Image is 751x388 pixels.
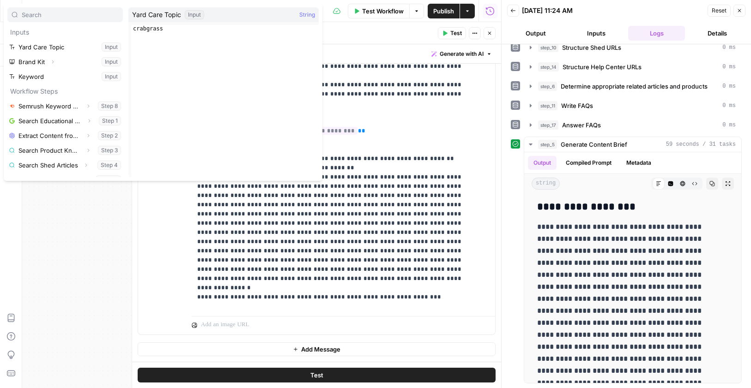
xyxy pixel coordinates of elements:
[722,63,736,71] span: 0 ms
[440,50,484,58] span: Generate with AI
[362,6,404,16] span: Test Workflow
[524,60,741,74] button: 0 ms
[561,82,708,91] span: Determine appropriate related articles and products
[7,128,123,143] button: Select variable Extract Content from .Edu Resources
[524,40,741,55] button: 0 ms
[7,158,123,173] button: Select variable Search Shed Articles
[7,99,123,113] button: Select variable Semrush Keyword Magic Tool
[722,121,736,129] span: 0 ms
[722,43,736,52] span: 0 ms
[562,120,601,130] span: Answer FAQs
[561,140,627,149] span: Generate Content Brief
[7,113,123,128] button: Select variable Search Educational Resources
[628,26,685,41] button: Logs
[132,10,181,19] span: Yard Care Topic
[138,368,496,382] button: Test
[185,10,204,19] div: Input
[621,156,657,170] button: Metadata
[433,6,454,16] span: Publish
[568,26,624,41] button: Inputs
[712,6,727,15] span: Reset
[7,40,123,54] button: Select variable Yard Care Topic
[138,342,496,356] button: Add Message
[528,156,557,170] button: Output
[348,4,409,18] button: Test Workflow
[538,62,559,72] span: step_14
[532,178,560,190] span: string
[563,62,642,72] span: Structure Help Center URLs
[538,82,557,91] span: step_6
[538,140,557,149] span: step_5
[524,137,741,152] button: 59 seconds / 31 tasks
[7,25,123,40] p: Inputs
[560,156,617,170] button: Compiled Prompt
[538,43,558,52] span: step_10
[7,84,123,99] p: Workflow Steps
[524,98,741,113] button: 0 ms
[7,173,123,187] button: Select variable Search Help Center
[7,54,123,69] button: Select variable Brand Kit
[310,370,323,380] span: Test
[722,101,736,110] span: 0 ms
[7,143,123,158] button: Select variable Search Product Knowledge Base
[538,120,558,130] span: step_17
[708,5,731,17] button: Reset
[22,10,119,19] input: Search
[524,79,741,94] button: 0 ms
[561,101,593,110] span: Write FAQs
[301,345,340,354] span: Add Message
[450,29,462,37] span: Test
[7,69,123,84] button: Select variable Keyword
[507,26,564,41] button: Output
[666,140,736,149] span: 59 seconds / 31 tasks
[299,10,315,19] span: String
[438,27,466,39] button: Test
[428,4,460,18] button: Publish
[428,48,496,60] button: Generate with AI
[562,43,621,52] span: Structure Shed URLs
[524,118,741,132] button: 0 ms
[722,82,736,90] span: 0 ms
[538,101,557,110] span: step_11
[689,26,745,41] button: Details
[524,152,741,383] div: 59 seconds / 31 tasks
